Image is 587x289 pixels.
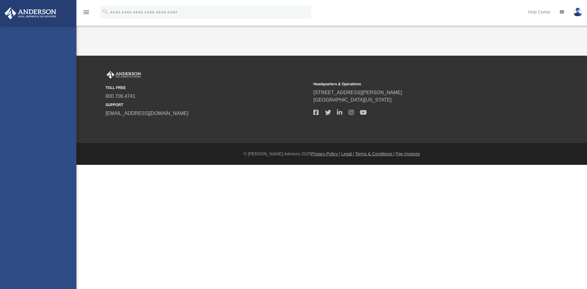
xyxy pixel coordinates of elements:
a: Legal | [341,151,354,156]
a: Pay Invoices [396,151,420,156]
small: Headquarters & Operations [313,81,517,87]
a: menu [83,12,90,16]
img: Anderson Advisors Platinum Portal [3,7,58,19]
small: SUPPORT [105,102,309,108]
small: TOLL FREE [105,85,309,91]
a: 800.706.4741 [105,94,135,99]
img: Anderson Advisors Platinum Portal [105,71,142,79]
img: User Pic [573,8,582,17]
a: [EMAIL_ADDRESS][DOMAIN_NAME] [105,111,188,116]
a: [STREET_ADDRESS][PERSON_NAME] [313,90,402,95]
a: Privacy Policy | [311,151,340,156]
i: menu [83,9,90,16]
a: Terms & Conditions | [355,151,395,156]
a: [GEOGRAPHIC_DATA][US_STATE] [313,97,392,102]
i: search [102,8,109,15]
div: © [PERSON_NAME] Advisors 2025 [76,151,587,157]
